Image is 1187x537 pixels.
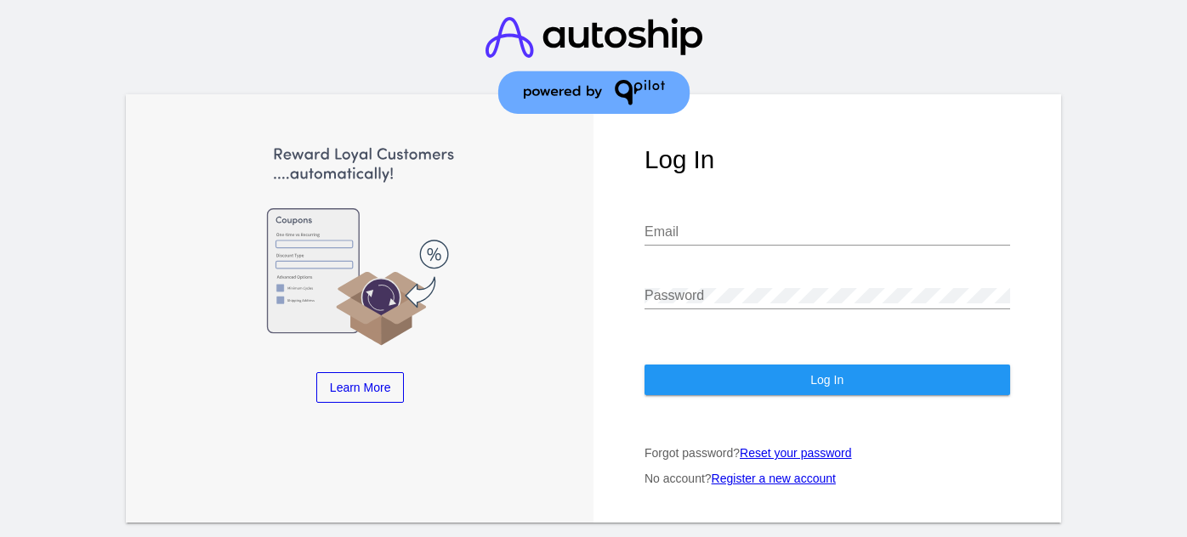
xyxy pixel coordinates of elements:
span: Log In [810,373,843,387]
a: Reset your password [740,446,852,460]
p: No account? [645,472,1010,485]
img: Apply Coupons Automatically to Scheduled Orders with QPilot [178,145,543,347]
h1: Log In [645,145,1010,174]
span: Learn More [330,381,391,394]
a: Register a new account [712,472,836,485]
input: Email [645,224,1010,240]
a: Learn More [316,372,405,403]
p: Forgot password? [645,446,1010,460]
button: Log In [645,365,1010,395]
